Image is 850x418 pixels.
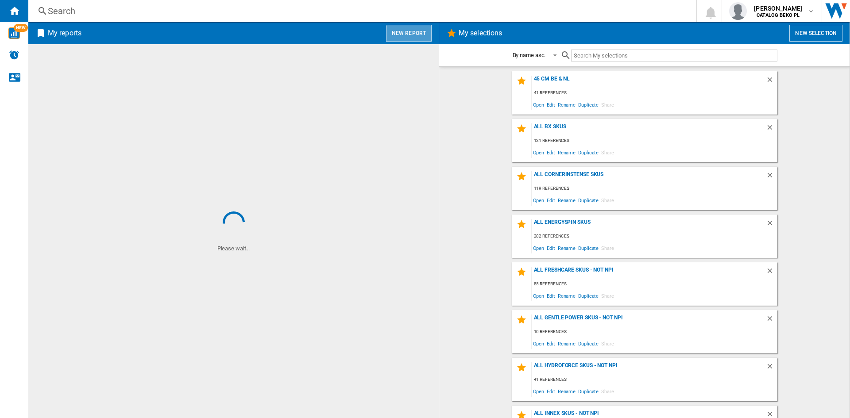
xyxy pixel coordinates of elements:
div: Delete [766,267,777,279]
span: Open [532,242,546,254]
span: Open [532,290,546,302]
span: Duplicate [577,194,600,206]
div: 10 references [532,326,777,337]
span: Duplicate [577,242,600,254]
span: Share [600,385,615,397]
span: Share [600,290,615,302]
span: Edit [545,290,556,302]
div: 41 references [532,88,777,99]
span: Open [532,337,546,349]
span: [PERSON_NAME] [754,4,802,13]
img: alerts-logo.svg [9,50,19,60]
div: all energyspin skus [532,219,766,231]
div: 202 references [532,231,777,242]
span: Share [600,337,615,349]
span: Rename [556,194,577,206]
span: Duplicate [577,385,600,397]
div: 45 cm be & NL [532,76,766,88]
div: all hydroforce skus - not npi [532,362,766,374]
ng-transclude: Please wait... [217,245,250,252]
div: Delete [766,123,777,135]
span: Edit [545,385,556,397]
b: CATALOG BEKO PL [757,12,800,18]
span: Rename [556,146,577,158]
div: Delete [766,76,777,88]
span: Open [532,194,546,206]
div: 55 references [532,279,777,290]
span: Open [532,99,546,111]
div: ALL cornerinstense skus [532,171,766,183]
button: New selection [789,25,842,42]
div: Delete [766,314,777,326]
span: Share [600,242,615,254]
span: Open [532,385,546,397]
button: New report [386,25,432,42]
span: Duplicate [577,99,600,111]
div: all freshcare skus - not npi [532,267,766,279]
div: Delete [766,171,777,183]
span: Duplicate [577,337,600,349]
span: Rename [556,385,577,397]
div: 41 references [532,374,777,385]
span: Share [600,194,615,206]
span: Open [532,146,546,158]
div: 121 references [532,135,777,146]
span: Share [600,99,615,111]
span: Duplicate [577,146,600,158]
span: Share [600,146,615,158]
div: Delete [766,362,777,374]
span: Rename [556,290,577,302]
div: all bx skus [532,123,766,135]
div: all gentle power skus - not npi [532,314,766,326]
span: Rename [556,242,577,254]
h2: My selections [457,25,504,42]
span: NEW [14,24,28,32]
span: Edit [545,337,556,349]
input: Search My selections [571,50,777,61]
h2: My reports [46,25,83,42]
span: Edit [545,242,556,254]
img: profile.jpg [729,2,747,20]
span: Edit [545,194,556,206]
div: By name asc. [513,52,546,58]
span: Rename [556,337,577,349]
span: Edit [545,146,556,158]
span: Rename [556,99,577,111]
div: Search [48,5,673,17]
span: Duplicate [577,290,600,302]
div: Delete [766,219,777,231]
img: wise-card.svg [8,27,20,39]
div: 119 references [532,183,777,194]
span: Edit [545,99,556,111]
